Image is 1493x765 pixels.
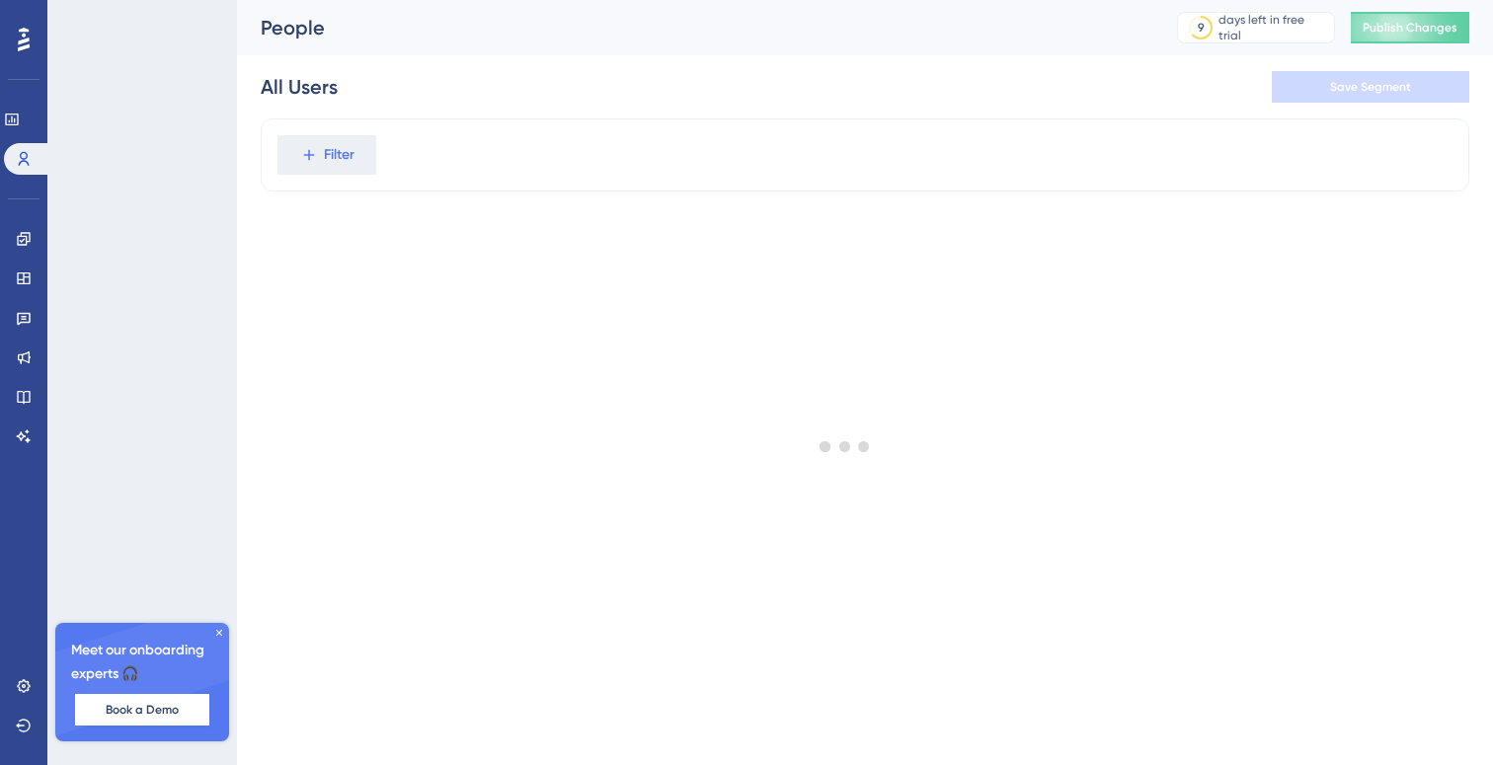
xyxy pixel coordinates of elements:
[75,694,209,726] button: Book a Demo
[1198,20,1205,36] div: 9
[1351,12,1469,43] button: Publish Changes
[1330,79,1411,95] span: Save Segment
[106,702,179,718] span: Book a Demo
[261,14,1128,41] div: People
[71,639,213,686] span: Meet our onboarding experts 🎧
[1218,12,1328,43] div: days left in free trial
[1363,20,1457,36] span: Publish Changes
[261,73,338,101] div: All Users
[1272,71,1469,103] button: Save Segment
